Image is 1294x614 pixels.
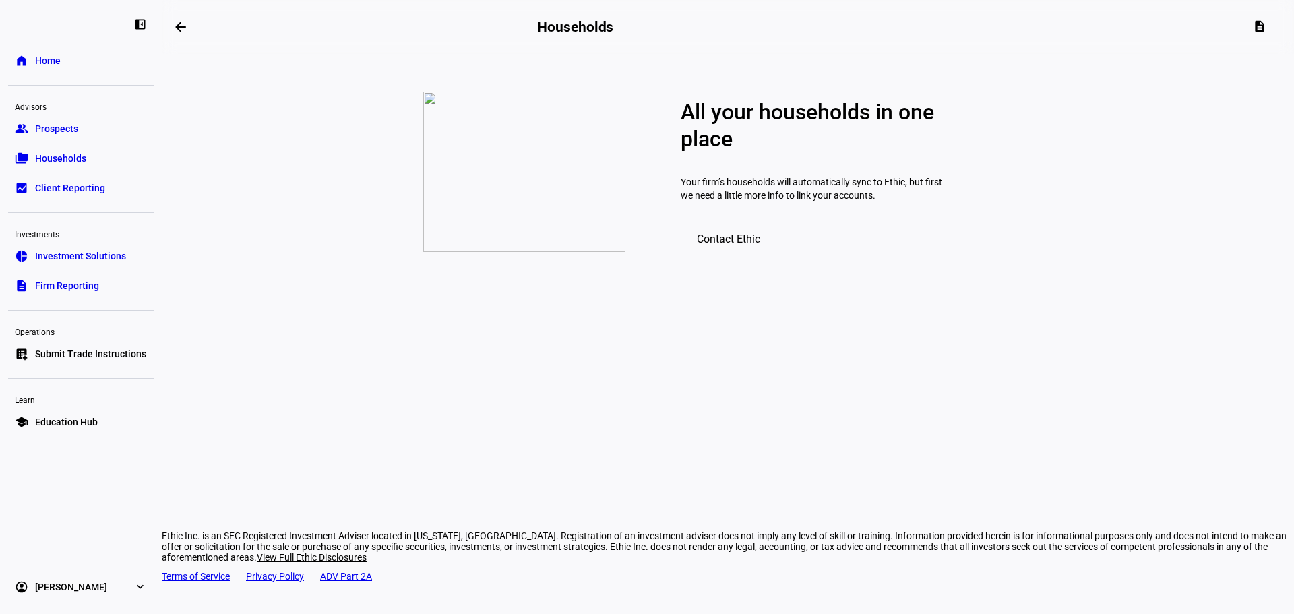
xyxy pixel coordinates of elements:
[537,19,613,35] h2: Households
[15,122,28,135] eth-mat-symbol: group
[681,225,776,252] button: Contact Ethic
[35,347,146,361] span: Submit Trade Instructions
[1253,20,1266,33] mat-icon: description
[320,571,372,582] a: ADV Part 2A
[8,243,154,270] a: pie_chartInvestment Solutions
[8,96,154,115] div: Advisors
[15,249,28,263] eth-mat-symbol: pie_chart
[15,580,28,594] eth-mat-symbol: account_circle
[697,233,760,245] span: Contact Ethic
[681,98,944,152] p: All your households in one place
[257,552,367,563] span: View Full Ethic Disclosures
[133,18,147,31] eth-mat-symbol: left_panel_close
[35,415,98,429] span: Education Hub
[35,249,126,263] span: Investment Solutions
[15,279,28,293] eth-mat-symbol: description
[162,530,1294,563] div: Ethic Inc. is an SEC Registered Investment Adviser located in [US_STATE], [GEOGRAPHIC_DATA]. Regi...
[133,580,147,594] eth-mat-symbol: expand_more
[246,571,304,582] a: Privacy Policy
[35,54,61,67] span: Home
[35,279,99,293] span: Firm Reporting
[173,19,189,35] mat-icon: arrow_backwards
[681,162,944,216] p: Your firm’s households will automatically sync to Ethic, but first we need a little more info to ...
[423,92,625,252] img: zero-household.png
[15,181,28,195] eth-mat-symbol: bid_landscape
[15,152,28,165] eth-mat-symbol: folder_copy
[8,390,154,408] div: Learn
[35,122,78,135] span: Prospects
[8,47,154,74] a: homeHome
[15,415,28,429] eth-mat-symbol: school
[8,175,154,202] a: bid_landscapeClient Reporting
[8,224,154,243] div: Investments
[162,571,230,582] a: Terms of Service
[35,580,107,594] span: [PERSON_NAME]
[35,152,86,165] span: Households
[15,54,28,67] eth-mat-symbol: home
[8,321,154,340] div: Operations
[8,115,154,142] a: groupProspects
[15,347,28,361] eth-mat-symbol: list_alt_add
[35,181,105,195] span: Client Reporting
[8,145,154,172] a: folder_copyHouseholds
[8,272,154,299] a: descriptionFirm Reporting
